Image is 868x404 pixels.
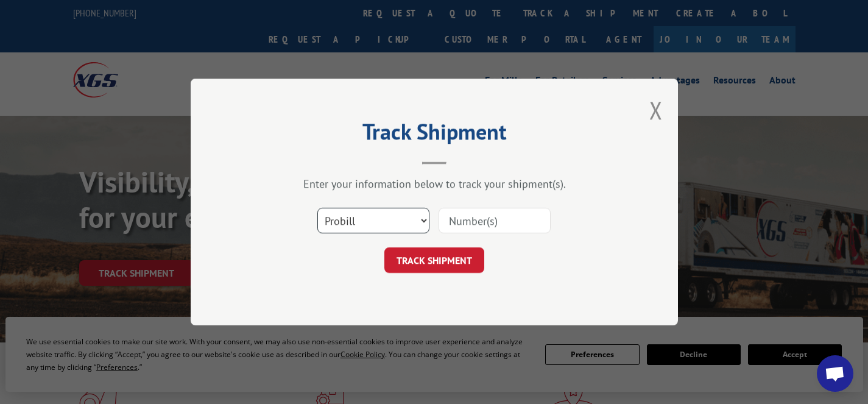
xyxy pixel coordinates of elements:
[252,123,617,146] h2: Track Shipment
[252,177,617,191] div: Enter your information below to track your shipment(s).
[649,94,663,126] button: Close modal
[384,247,484,273] button: TRACK SHIPMENT
[439,208,551,233] input: Number(s)
[817,355,853,392] div: Open chat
